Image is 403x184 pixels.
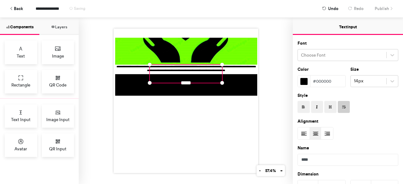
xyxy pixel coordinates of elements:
button: Undo [319,3,342,14]
span: QR Input [49,146,66,152]
span: Image Input [46,116,70,123]
button: + [278,165,285,176]
label: Style [298,92,308,99]
label: Color [298,66,309,73]
button: - [257,165,263,176]
span: Text Input [11,116,31,123]
span: QR Code [49,82,66,88]
button: Text Input [293,18,403,35]
label: Size [350,66,359,73]
span: Rectangle [11,82,30,88]
div: Text Alignment Picker [298,127,333,140]
label: Dimension [298,171,319,177]
label: Font [298,40,307,47]
span: Text [17,53,25,59]
button: 57.4% [263,165,278,176]
label: Alignment [298,118,318,125]
div: #000000 [310,75,345,87]
iframe: Drift Widget Chat Controller [372,153,395,176]
button: Back [6,3,26,14]
label: Name [298,145,309,151]
span: Avatar [14,146,27,152]
span: Undo [328,3,338,14]
span: Image [52,53,64,59]
button: Layers [39,18,79,35]
span: Saving [74,6,85,11]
